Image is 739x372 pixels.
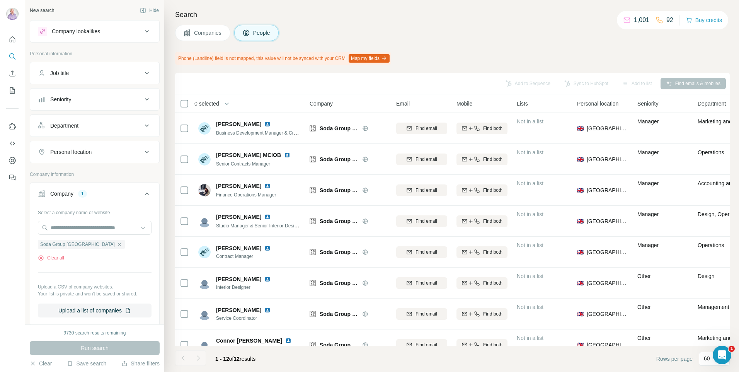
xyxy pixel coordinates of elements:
button: Buy credits [686,15,722,26]
span: Find email [415,341,437,348]
div: Job title [50,69,69,77]
span: 🇬🇧 [577,310,584,318]
button: Feedback [6,171,19,184]
span: Interior Designer [216,284,274,291]
span: Manager [637,242,659,248]
span: [PERSON_NAME] [216,120,261,128]
span: Find email [415,187,437,194]
span: [GEOGRAPHIC_DATA] [587,310,628,318]
span: Find email [415,280,437,287]
span: Find both [483,311,502,317]
span: Rows per page [656,355,693,363]
div: New search [30,7,54,14]
span: Operations [698,149,724,155]
span: 🇬🇧 [577,155,584,163]
span: Not in a list [517,242,543,248]
button: Find both [456,308,507,320]
button: Find both [456,246,507,258]
span: Finance Operations Manager [216,192,276,198]
button: Personal location [30,143,159,161]
button: Use Surfe on LinkedIn [6,119,19,133]
span: 1 - 12 [215,356,229,362]
span: Connor [PERSON_NAME] [216,337,282,345]
span: 🇬🇧 [577,125,584,132]
span: 12 [234,356,240,362]
button: Clear [30,360,52,367]
button: Share filters [121,360,160,367]
span: 🇬🇧 [577,248,584,256]
span: Manager [637,118,659,125]
button: Find both [456,154,507,165]
span: [PERSON_NAME] [216,306,261,314]
button: Seniority [30,90,159,109]
p: Personal information [30,50,160,57]
span: [PERSON_NAME] [216,213,261,221]
span: Contract Manager [216,253,274,260]
span: Find email [415,156,437,163]
button: Use Surfe API [6,137,19,150]
span: Find email [415,311,437,317]
button: Hide [135,5,164,16]
span: Other [637,273,651,279]
span: Mobile [456,100,472,108]
p: 92 [666,15,673,25]
button: Find both [456,184,507,196]
span: Soda Group [GEOGRAPHIC_DATA] [320,125,358,132]
img: Avatar [198,215,211,227]
img: Logo of Soda Group UK [310,249,316,255]
img: LinkedIn logo [264,307,271,313]
img: Logo of Soda Group UK [310,156,316,162]
span: Not in a list [517,335,543,341]
div: Phone (Landline) field is not mapped, this value will not be synced with your CRM [175,52,391,65]
span: Soda Group [GEOGRAPHIC_DATA] [320,341,358,349]
span: Soda Group [GEOGRAPHIC_DATA] [320,248,358,256]
span: Not in a list [517,304,543,310]
img: Avatar [198,122,211,135]
div: Department [50,122,78,130]
span: [GEOGRAPHIC_DATA] [587,279,628,287]
button: Find both [456,277,507,289]
img: LinkedIn logo [285,338,291,344]
img: Logo of Soda Group UK [310,342,316,348]
button: Find both [456,339,507,351]
span: [PERSON_NAME] [216,182,261,190]
button: Quick start [6,32,19,46]
button: Find email [396,339,447,351]
div: Select a company name or website [38,206,152,216]
button: Clear all [38,254,64,261]
span: 🇬🇧 [577,341,584,349]
p: 60 [704,355,710,362]
img: Avatar [198,153,211,166]
button: Company1 [30,184,159,206]
span: Department [698,100,726,108]
span: 🇬🇧 [577,186,584,194]
img: Logo of Soda Group UK [310,218,316,224]
button: Map my fields [349,54,390,63]
span: Companies [194,29,222,37]
button: Upload a list of companies [38,304,152,317]
span: Seniority [637,100,658,108]
span: [GEOGRAPHIC_DATA] [587,155,628,163]
span: Business Development Manager & Creative Lead [216,130,318,136]
span: Lists [517,100,528,108]
span: results [215,356,255,362]
img: Logo of Soda Group UK [310,125,316,131]
span: [PERSON_NAME] MCIOB [216,152,281,158]
img: Avatar [198,184,211,196]
button: Search [6,49,19,63]
span: Service Coordinator [216,315,274,322]
p: Your list is private and won't be saved or shared. [38,290,152,297]
img: LinkedIn logo [264,245,271,251]
h4: Search [175,9,730,20]
img: LinkedIn logo [264,214,271,220]
span: Not in a list [517,273,543,279]
button: My lists [6,84,19,97]
button: Job title [30,64,159,82]
span: Not in a list [517,211,543,217]
img: Avatar [198,308,211,320]
span: Other [637,335,651,341]
button: Enrich CSV [6,67,19,80]
span: Soda Group [GEOGRAPHIC_DATA] [320,186,358,194]
img: Logo of Soda Group UK [310,311,316,317]
button: Find email [396,277,447,289]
